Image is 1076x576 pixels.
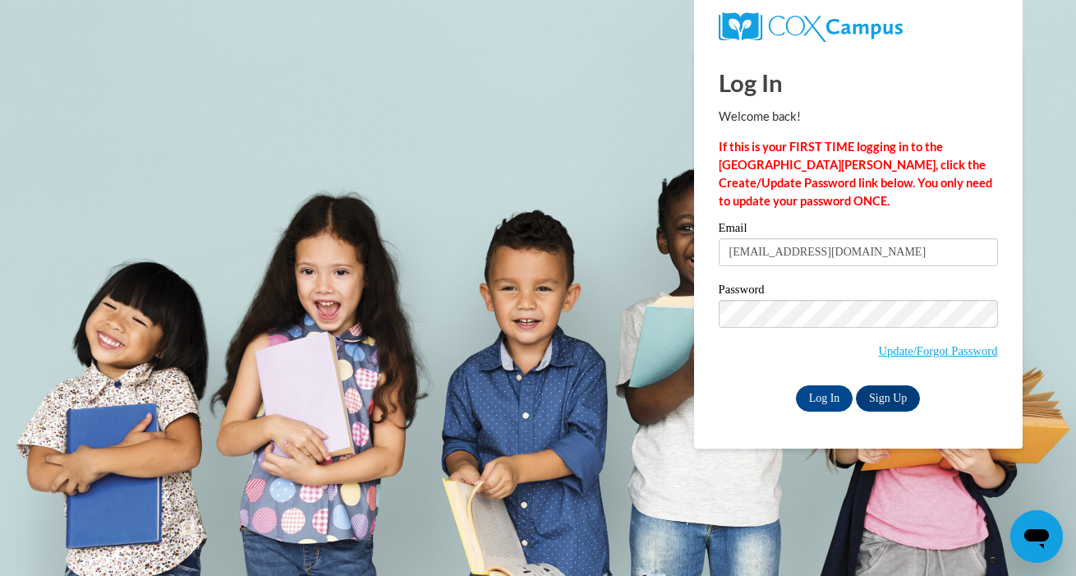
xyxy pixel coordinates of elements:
strong: If this is your FIRST TIME logging in to the [GEOGRAPHIC_DATA][PERSON_NAME], click the Create/Upd... [719,140,992,208]
label: Email [719,222,998,238]
a: COX Campus [719,12,998,42]
p: Welcome back! [719,108,998,126]
input: Log In [796,385,853,412]
a: Update/Forgot Password [878,344,997,357]
img: COX Campus [719,12,903,42]
iframe: Button to launch messaging window [1010,510,1063,563]
a: Sign Up [856,385,920,412]
label: Password [719,283,998,300]
h1: Log In [719,66,998,99]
